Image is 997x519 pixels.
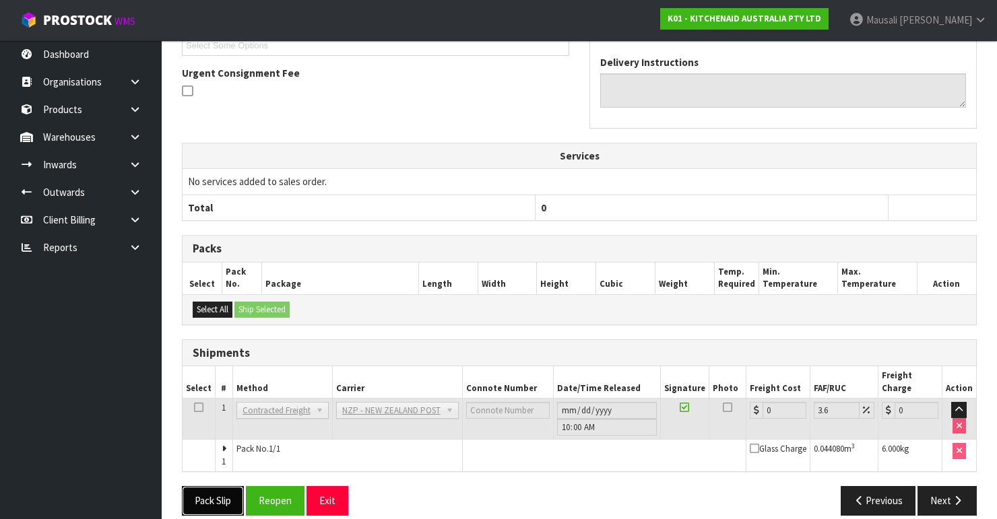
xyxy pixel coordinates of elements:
[193,347,966,359] h3: Shipments
[332,366,462,398] th: Carrier
[899,13,972,26] span: [PERSON_NAME]
[261,263,418,294] th: Package
[841,486,916,515] button: Previous
[183,366,216,398] th: Select
[193,302,232,318] button: Select All
[222,456,226,467] span: 1
[222,402,226,413] span: 1
[851,442,855,450] sup: 3
[541,201,546,214] span: 0
[596,263,655,294] th: Cubic
[537,263,596,294] th: Height
[182,66,300,80] label: Urgent Consignment Fee
[759,263,837,294] th: Min. Temperature
[466,402,550,419] input: Connote Number
[462,366,553,398] th: Connote Number
[246,486,304,515] button: Reopen
[838,263,917,294] th: Max. Temperature
[668,13,821,24] strong: K01 - KITCHENAID AUSTRALIA PTY LTD
[193,242,966,255] h3: Packs
[917,263,976,294] th: Action
[709,366,746,398] th: Photo
[878,440,942,471] td: kg
[814,402,860,419] input: Freight Adjustment
[882,443,900,454] span: 6.000
[600,55,699,69] label: Delivery Instructions
[20,11,37,28] img: cube-alt.png
[183,143,976,169] th: Services
[763,402,806,419] input: Freight Cost
[222,263,262,294] th: Pack No.
[866,13,897,26] span: Mausali
[269,443,280,454] span: 1/1
[660,8,829,30] a: K01 - KITCHENAID AUSTRALIA PTY LTD
[942,366,976,398] th: Action
[183,263,222,294] th: Select
[183,169,976,195] td: No services added to sales order.
[895,402,938,419] input: Freight Charge
[243,403,311,419] span: Contracted Freight
[918,486,977,515] button: Next
[232,366,332,398] th: Method
[342,403,441,419] span: NZP - NEW ZEALAND POST
[750,443,806,454] span: Glass Charge
[810,366,878,398] th: FAF/RUC
[232,440,462,471] td: Pack No.
[746,366,810,398] th: Freight Cost
[478,263,537,294] th: Width
[115,15,135,28] small: WMS
[307,486,348,515] button: Exit
[660,366,709,398] th: Signature
[814,443,844,454] span: 0.044080
[43,11,112,29] span: ProStock
[714,263,759,294] th: Temp. Required
[655,263,714,294] th: Weight
[810,440,878,471] td: m
[182,486,244,515] button: Pack Slip
[878,366,942,398] th: Freight Charge
[553,366,660,398] th: Date/Time Released
[418,263,478,294] th: Length
[234,302,290,318] button: Ship Selected
[216,366,233,398] th: #
[183,195,536,220] th: Total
